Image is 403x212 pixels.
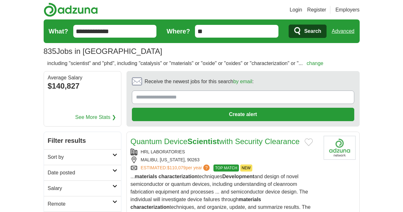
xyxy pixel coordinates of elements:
span: TOP MATCH [213,164,239,172]
a: change [307,61,324,66]
h2: including "scientist" and "phd", including "catalysis" or "materials" or "oxide" or "oxides" or "... [47,60,324,67]
strong: characterization [159,174,198,179]
h2: Filter results [44,132,121,149]
a: Date posted [44,165,121,180]
a: Employers [335,6,360,14]
h1: Jobs in [GEOGRAPHIC_DATA] [44,47,162,55]
label: What? [49,26,68,36]
span: Search [304,25,321,38]
a: by email [233,79,252,84]
h2: Date posted [48,169,112,177]
button: Search [289,25,327,38]
h2: Remote [48,200,112,208]
div: $140,827 [48,80,117,92]
a: Quantum DeviceScientistwith Security Clearance [131,137,300,146]
h2: Sort by [48,153,112,161]
label: Where? [167,26,190,36]
a: Sort by [44,149,121,165]
img: Company logo [324,136,356,160]
strong: Development [222,174,254,179]
span: $110,079 [167,165,185,170]
strong: materials [239,197,261,202]
span: NEW [240,164,252,172]
button: Add to favorite jobs [305,138,313,146]
a: ESTIMATED:$110,079per year? [141,164,211,172]
strong: Scientist [187,137,219,146]
span: Receive the newest jobs for this search : [145,78,254,85]
span: ? [203,164,210,171]
strong: materials [135,174,157,179]
img: Adzuna logo [44,3,98,17]
a: Advanced [332,25,354,38]
h2: Salary [48,185,112,192]
div: HRL LABORATORIES [131,149,319,155]
div: Average Salary [48,75,117,80]
button: Create alert [132,108,354,121]
a: Remote [44,196,121,212]
span: 835 [44,46,56,57]
a: Salary [44,180,121,196]
div: MALIBU, [US_STATE], 90263 [131,157,319,163]
a: See More Stats ❯ [75,113,116,121]
a: Login [290,6,302,14]
a: Register [307,6,326,14]
strong: characterization [131,204,170,210]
